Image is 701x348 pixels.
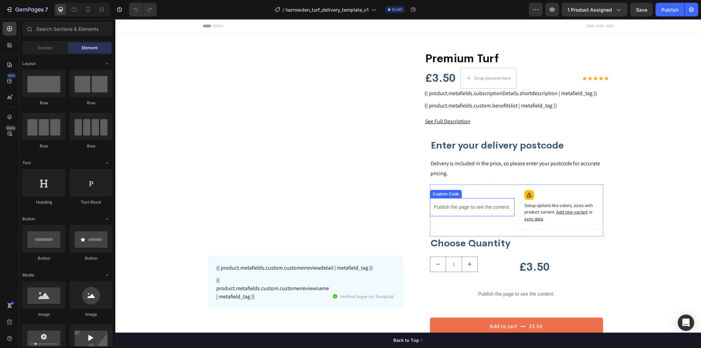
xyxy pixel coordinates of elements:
[661,6,678,13] div: Publish
[636,7,647,13] span: Save
[282,6,284,13] span: /
[5,125,16,131] div: Beta
[374,303,402,311] div: Add to cart
[22,61,36,67] span: Layout
[315,184,399,192] p: Publish the page to see the content.
[392,7,402,13] span: Draft
[285,6,369,13] span: harrowden_turf_delivery_template_v1
[102,270,113,281] span: Toggle open
[22,311,65,318] div: Image
[347,238,362,253] button: increment
[22,199,65,205] div: Heading
[409,183,482,203] p: Setup options like colors, sizes with product variant.
[309,82,493,91] div: {{ product.metafields.custom.benefitslist | metafield_tag }}
[69,311,113,318] div: Image
[69,199,113,205] div: Text Block
[3,3,51,16] button: 7
[22,100,65,106] div: Row
[225,274,279,281] p: Verified buyer on Trustpilot
[22,143,65,149] div: Row
[315,119,488,133] h2: Enter your delivery postcode
[441,190,472,195] span: Add new variant
[115,19,701,348] iframe: Design area
[69,143,113,149] div: Row
[69,100,113,106] div: Row
[45,5,48,14] p: 7
[38,45,53,51] span: Section
[359,56,395,62] div: Drop element here
[330,238,347,253] input: quantity
[309,30,493,49] h1: Premium Turf
[22,160,31,166] span: Text
[409,197,428,202] span: sync data
[315,271,488,279] p: Publish the page to see the content.
[278,318,308,325] div: Back to Top ↑
[309,51,341,67] div: £3.50
[7,73,16,78] div: 450
[22,216,35,222] span: Button
[315,140,487,159] p: Delivery is included in the price, so please enter your postcode for accurate pricing.
[22,22,113,36] input: Search Sections & Elements
[562,3,627,16] button: 1 product assigned
[315,217,488,231] h2: Choose Quantity
[630,3,653,16] button: Save
[22,272,34,278] span: Media
[568,6,612,13] span: 1 product assigned
[102,214,113,224] span: Toggle open
[129,3,157,16] div: Undo/Redo
[310,99,355,106] a: See Full Description
[403,240,488,256] div: £3.50
[69,255,113,261] div: Button
[102,58,113,69] span: Toggle open
[102,157,113,168] span: Toggle open
[413,302,428,312] div: £3.50
[315,298,488,316] button: Add to cart
[22,255,65,261] div: Button
[315,238,330,253] button: decrement
[655,3,684,16] button: Publish
[82,45,98,51] span: Element
[316,172,345,178] div: Custom Code
[309,70,493,78] div: {{ product.metafields.subscriptionDetails.shortdescription | metafield_tag }}
[678,314,694,331] div: Open Intercom Messenger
